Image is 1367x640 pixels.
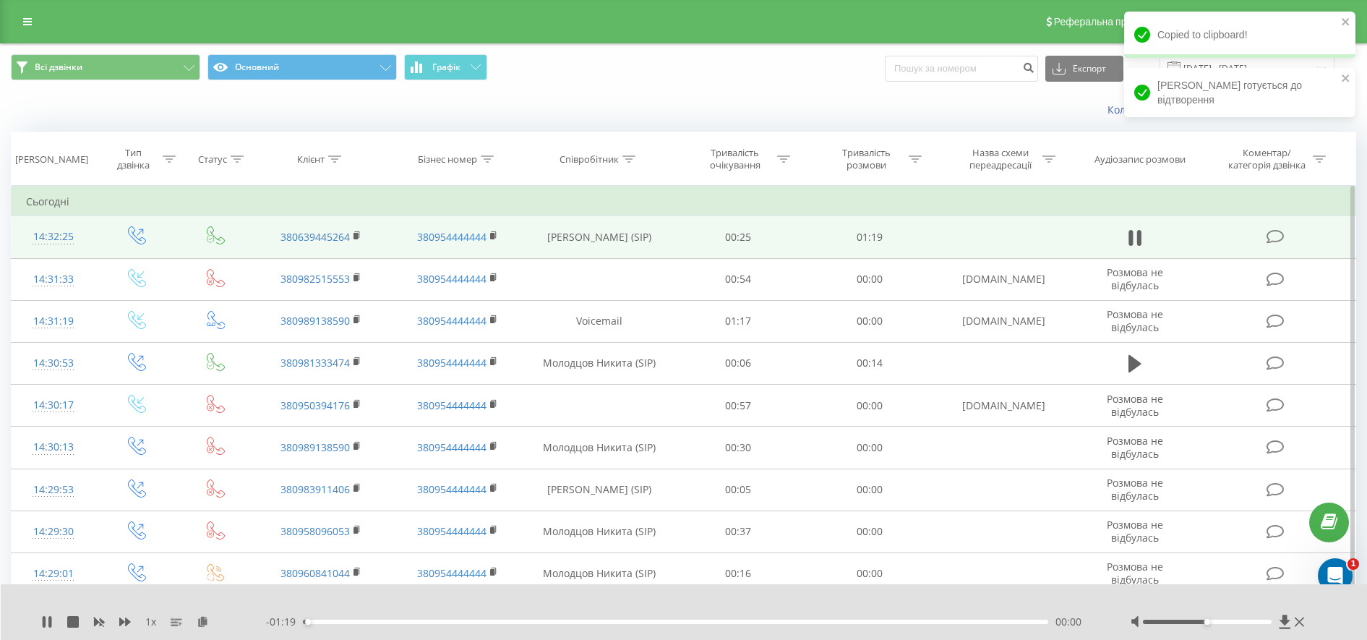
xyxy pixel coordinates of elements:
div: 14:31:33 [26,265,81,294]
div: 14:29:01 [26,560,81,588]
td: [PERSON_NAME] (SIP) [526,216,672,258]
td: 00:00 [804,300,935,342]
td: 00:25 [673,216,805,258]
a: 380950394176 [280,398,350,412]
button: Експорт [1045,56,1123,82]
input: Пошук за номером [885,56,1038,82]
a: Коли дані можуть відрізнятися вiд інших систем [1107,103,1356,116]
td: 01:19 [804,216,935,258]
td: 00:05 [673,469,805,511]
div: Тип дзвінка [108,147,159,171]
div: Тривалість розмови [828,147,905,171]
a: 380989138590 [280,314,350,328]
div: [PERSON_NAME] готується до відтворення [1124,68,1355,117]
td: Молодцов Никита (SIP) [526,427,672,469]
button: Графік [404,54,487,80]
button: Основний [207,54,397,80]
td: 00:00 [804,385,935,427]
div: 14:29:53 [26,476,81,504]
a: 380954444444 [417,524,487,538]
span: Графік [432,62,460,72]
div: 14:30:13 [26,433,81,461]
td: [PERSON_NAME] (SIP) [526,469,672,511]
a: 380960841044 [280,566,350,580]
a: 380982515553 [280,272,350,286]
td: 00:16 [673,552,805,594]
span: Розмова не відбулась [1107,518,1163,545]
div: Співробітник [560,153,619,166]
td: [DOMAIN_NAME] [935,300,1072,342]
div: Бізнес номер [418,153,477,166]
span: Реферальна програма [1054,16,1160,27]
span: Розмова не відбулась [1107,560,1163,586]
div: 14:31:19 [26,307,81,336]
div: 14:30:17 [26,391,81,419]
div: Accessibility label [1204,619,1210,625]
button: close [1341,16,1351,30]
div: [PERSON_NAME] [15,153,88,166]
div: Статус [198,153,227,166]
a: 380954444444 [417,440,487,454]
td: 00:54 [673,258,805,300]
a: 380958096053 [280,524,350,538]
span: - 01:19 [266,615,303,629]
div: 14:29:30 [26,518,81,546]
span: Розмова не відбулась [1107,307,1163,334]
td: [DOMAIN_NAME] [935,385,1072,427]
div: Accessibility label [305,619,311,625]
div: 14:32:25 [26,223,81,251]
td: Молодцов Никита (SIP) [526,511,672,552]
div: Назва схеми переадресації [961,147,1039,171]
div: Клієнт [297,153,325,166]
td: 00:06 [673,342,805,384]
span: Розмова не відбулась [1107,392,1163,419]
td: 00:00 [804,552,935,594]
a: 380954444444 [417,482,487,496]
td: 00:14 [804,342,935,384]
a: 380954444444 [417,356,487,370]
span: 00:00 [1055,615,1081,629]
td: Voicemail [526,300,672,342]
td: 00:00 [804,427,935,469]
span: 1 x [145,615,156,629]
a: 380981333474 [280,356,350,370]
div: 14:30:53 [26,349,81,377]
td: 00:30 [673,427,805,469]
a: 380954444444 [417,272,487,286]
td: 00:00 [804,258,935,300]
a: 380983911406 [280,482,350,496]
td: Молодцов Никита (SIP) [526,552,672,594]
a: 380954444444 [417,566,487,580]
span: Розмова не відбулась [1107,434,1163,461]
div: Аудіозапис розмови [1094,153,1186,166]
span: Розмова не відбулась [1107,476,1163,503]
a: 380639445264 [280,230,350,244]
span: Всі дзвінки [35,61,82,73]
button: Всі дзвінки [11,54,200,80]
td: 01:17 [673,300,805,342]
iframe: Intercom live chat [1318,558,1353,593]
div: Тривалість очікування [696,147,774,171]
td: 00:57 [673,385,805,427]
a: 380989138590 [280,440,350,454]
td: Молодцов Никита (SIP) [526,342,672,384]
td: [DOMAIN_NAME] [935,258,1072,300]
div: Copied to clipboard! [1124,12,1355,58]
span: Розмова не відбулась [1107,265,1163,292]
td: 00:00 [804,469,935,511]
a: 380954444444 [417,398,487,412]
a: 380954444444 [417,314,487,328]
a: 380954444444 [417,230,487,244]
button: close [1341,72,1351,86]
td: 00:00 [804,511,935,552]
td: 00:37 [673,511,805,552]
span: 1 [1347,558,1359,570]
div: Коментар/категорія дзвінка [1225,147,1309,171]
td: Сьогодні [12,187,1356,216]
